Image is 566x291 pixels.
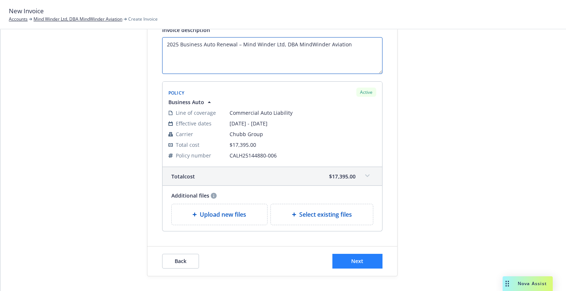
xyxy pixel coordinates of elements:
div: Select existing files [270,204,373,225]
span: Effective dates [176,120,212,127]
span: Total cost [176,141,199,149]
span: Additional files [171,192,209,199]
div: Active [356,88,376,97]
span: Create Invoice [128,16,158,22]
span: Policy [168,90,185,96]
button: Next [332,254,382,269]
button: Business Auto [168,98,213,106]
a: Accounts [9,16,28,22]
span: Nova Assist [518,280,547,287]
span: New Invoice [9,6,44,16]
div: Drag to move [503,276,512,291]
div: Totalcost$17,395.00 [163,167,382,185]
span: Policy number [176,152,211,159]
span: Invoice description [162,26,210,33]
span: Upload new files [200,210,246,219]
span: CALH25144880-006 [230,152,376,159]
span: Business Auto [168,98,204,106]
a: Mind Winder Ltd, DBA MindWinder Aviation [34,16,122,22]
span: $17,395.00 [230,141,256,148]
span: $17,395.00 [329,173,356,180]
button: Back [162,254,199,269]
button: Nova Assist [503,276,553,291]
span: Back [175,258,186,265]
span: Carrier [176,130,193,138]
span: Line of coverage [176,109,216,117]
span: Next [351,258,363,265]
span: [DATE] - [DATE] [230,120,376,127]
span: Total cost [171,173,195,180]
div: Upload new files [171,204,268,225]
span: Select existing files [299,210,352,219]
textarea: Enter invoice description here [162,37,382,74]
span: Chubb Group [230,130,376,138]
span: Commercial Auto Liability [230,109,376,117]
